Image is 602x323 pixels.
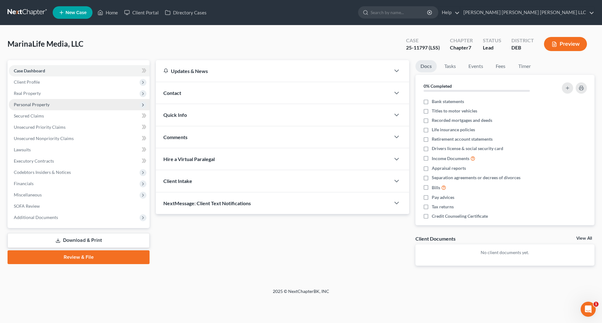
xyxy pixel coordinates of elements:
span: Miscellaneous [14,192,42,197]
iframe: Intercom live chat [581,302,596,317]
span: Codebtors Insiders & Notices [14,169,71,175]
span: Executory Contracts [14,158,54,164]
span: Bills [432,185,440,191]
a: View All [576,236,592,241]
p: No client documents yet. [420,249,589,256]
span: Secured Claims [14,113,44,118]
span: Credit Counseling Certificate [432,213,488,219]
span: Real Property [14,91,41,96]
span: 7 [468,44,471,50]
a: Home [94,7,121,18]
span: Client Intake [163,178,192,184]
div: Lead [483,44,501,51]
span: Separation agreements or decrees of divorces [432,175,520,181]
div: 25-11797 (LSS) [406,44,440,51]
div: 2025 © NextChapterBK, INC [122,288,480,300]
a: Timer [513,60,536,72]
a: Events [463,60,488,72]
span: Unsecured Priority Claims [14,124,66,130]
span: Case Dashboard [14,68,45,73]
input: Search by name... [371,7,428,18]
a: Executory Contracts [9,155,150,167]
span: Financials [14,181,34,186]
div: Chapter [450,44,473,51]
span: Tax returns [432,204,454,210]
span: Retirement account statements [432,136,493,142]
a: Fees [491,60,511,72]
span: Personal Property [14,102,50,107]
a: Unsecured Nonpriority Claims [9,133,150,144]
div: Status [483,37,501,44]
span: Recorded mortgages and deeds [432,117,492,123]
a: Unsecured Priority Claims [9,122,150,133]
span: Pay advices [432,194,454,201]
a: Tasks [439,60,461,72]
span: Hire a Virtual Paralegal [163,156,215,162]
a: Lawsuits [9,144,150,155]
div: District [511,37,534,44]
div: Chapter [450,37,473,44]
span: Life insurance policies [432,127,475,133]
span: Titles to motor vehicles [432,108,477,114]
span: SOFA Review [14,203,40,209]
strong: 0% Completed [424,83,452,89]
a: Client Portal [121,7,162,18]
span: Income Documents [432,155,469,162]
span: Unsecured Nonpriority Claims [14,136,74,141]
span: New Case [66,10,87,15]
div: Updates & News [163,68,383,74]
a: Docs [415,60,437,72]
span: Client Profile [14,79,40,85]
a: Case Dashboard [9,65,150,76]
a: Directory Cases [162,7,210,18]
span: MarinaLife Media, LLC [8,39,83,48]
button: Preview [544,37,587,51]
span: Additional Documents [14,215,58,220]
span: 1 [594,302,599,307]
a: Help [439,7,460,18]
span: Quick Info [163,112,187,118]
a: Review & File [8,250,150,264]
span: Bank statements [432,98,464,105]
span: Comments [163,134,187,140]
div: DEB [511,44,534,51]
span: Drivers license & social security card [432,145,503,152]
span: Contact [163,90,181,96]
div: Case [406,37,440,44]
a: SOFA Review [9,201,150,212]
a: Secured Claims [9,110,150,122]
span: Lawsuits [14,147,31,152]
a: Download & Print [8,233,150,248]
span: Appraisal reports [432,165,466,171]
span: NextMessage: Client Text Notifications [163,200,251,206]
div: Client Documents [415,235,456,242]
a: [PERSON_NAME] [PERSON_NAME] [PERSON_NAME] LLC [460,7,594,18]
